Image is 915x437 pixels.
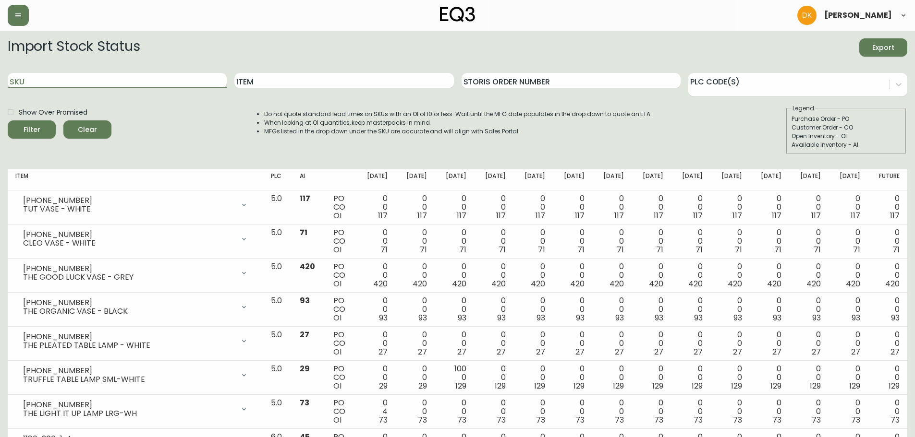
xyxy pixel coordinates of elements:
span: OI [333,414,342,425]
span: 93 [615,312,624,323]
div: 0 0 [679,262,703,288]
div: 0 0 [679,228,703,254]
div: [PHONE_NUMBER]THE ORGANIC VASE - BLACK [15,296,256,318]
div: 0 0 [797,331,821,356]
span: 29 [300,363,310,374]
span: 117 [851,210,860,221]
span: 71 [695,244,703,255]
span: 71 [380,244,388,255]
div: 0 0 [876,262,900,288]
div: 0 0 [403,365,427,390]
div: 0 0 [797,365,821,390]
span: 71 [538,244,545,255]
div: 0 0 [364,262,388,288]
div: 0 0 [718,365,742,390]
div: 0 0 [639,228,663,254]
span: 73 [733,414,742,425]
span: 73 [536,414,545,425]
span: 71 [617,244,624,255]
span: 27 [497,346,506,357]
div: 0 0 [482,399,506,425]
div: 0 0 [482,194,506,220]
div: Filter [24,124,40,136]
span: 27 [575,346,585,357]
div: PO CO [333,262,348,288]
th: [DATE] [829,169,868,190]
span: 71 [735,244,742,255]
span: OI [333,244,342,255]
div: 0 0 [876,399,900,425]
div: 0 0 [836,194,860,220]
span: 117 [378,210,388,221]
div: 0 0 [757,399,781,425]
span: 117 [614,210,624,221]
div: 0 0 [561,194,585,220]
span: 129 [534,380,545,391]
span: 71 [656,244,663,255]
span: 73 [891,414,900,425]
span: 420 [491,278,506,289]
div: PO CO [333,331,348,356]
span: OI [333,380,342,391]
span: [PERSON_NAME] [824,12,892,19]
div: 0 0 [403,194,427,220]
div: 0 0 [836,296,860,322]
div: 0 0 [639,194,663,220]
div: 0 0 [364,296,388,322]
span: 420 [452,278,466,289]
th: [DATE] [710,169,750,190]
span: 129 [495,380,506,391]
span: OI [333,312,342,323]
div: PO CO [333,228,348,254]
div: 0 0 [482,296,506,322]
div: 0 0 [403,399,427,425]
div: 0 0 [403,296,427,322]
span: 27 [457,346,466,357]
span: 117 [772,210,781,221]
div: 0 0 [876,194,900,220]
span: 117 [536,210,545,221]
td: 5.0 [263,259,292,293]
div: 0 0 [600,228,624,254]
div: 0 0 [639,262,663,288]
span: 71 [892,244,900,255]
img: logo [440,7,476,22]
span: 117 [693,210,703,221]
div: TRUFFLE TABLE LAMP SML-WHITE [23,375,234,384]
span: 73 [575,414,585,425]
span: 71 [300,227,307,238]
span: 27 [536,346,545,357]
span: 71 [774,244,781,255]
button: Clear [63,120,111,139]
div: 0 0 [521,365,545,390]
div: 0 0 [600,331,624,356]
th: AI [292,169,326,190]
div: 0 0 [600,296,624,322]
div: 0 0 [442,399,466,425]
span: 93 [852,312,860,323]
th: [DATE] [356,169,395,190]
span: 129 [810,380,821,391]
span: 73 [457,414,466,425]
div: 0 0 [679,296,703,322]
span: 420 [570,278,585,289]
div: 0 0 [403,228,427,254]
div: 0 0 [876,228,900,254]
span: 73 [812,414,821,425]
div: 0 0 [718,194,742,220]
div: CLEO VASE - WHITE [23,239,234,248]
div: 0 0 [403,331,427,356]
span: 129 [770,380,781,391]
td: 5.0 [263,293,292,327]
div: 0 0 [561,296,585,322]
span: 27 [891,346,900,357]
th: Item [8,169,263,190]
div: 0 0 [364,194,388,220]
span: 129 [692,380,703,391]
div: Purchase Order - PO [792,115,901,123]
div: 0 0 [521,228,545,254]
div: 0 0 [757,331,781,356]
div: 0 4 [364,399,388,425]
div: 0 0 [718,331,742,356]
div: 0 0 [639,399,663,425]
